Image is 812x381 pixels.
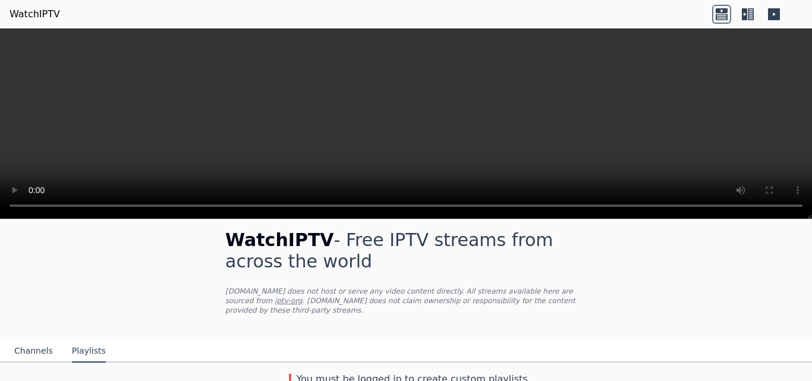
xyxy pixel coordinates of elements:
[14,340,53,363] button: Channels
[225,286,587,315] p: [DOMAIN_NAME] does not host or serve any video content directly. All streams available here are s...
[275,297,303,305] a: iptv-org
[225,229,587,272] h1: - Free IPTV streams from across the world
[72,340,106,363] button: Playlists
[225,229,334,250] span: WatchIPTV
[10,7,60,21] a: WatchIPTV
